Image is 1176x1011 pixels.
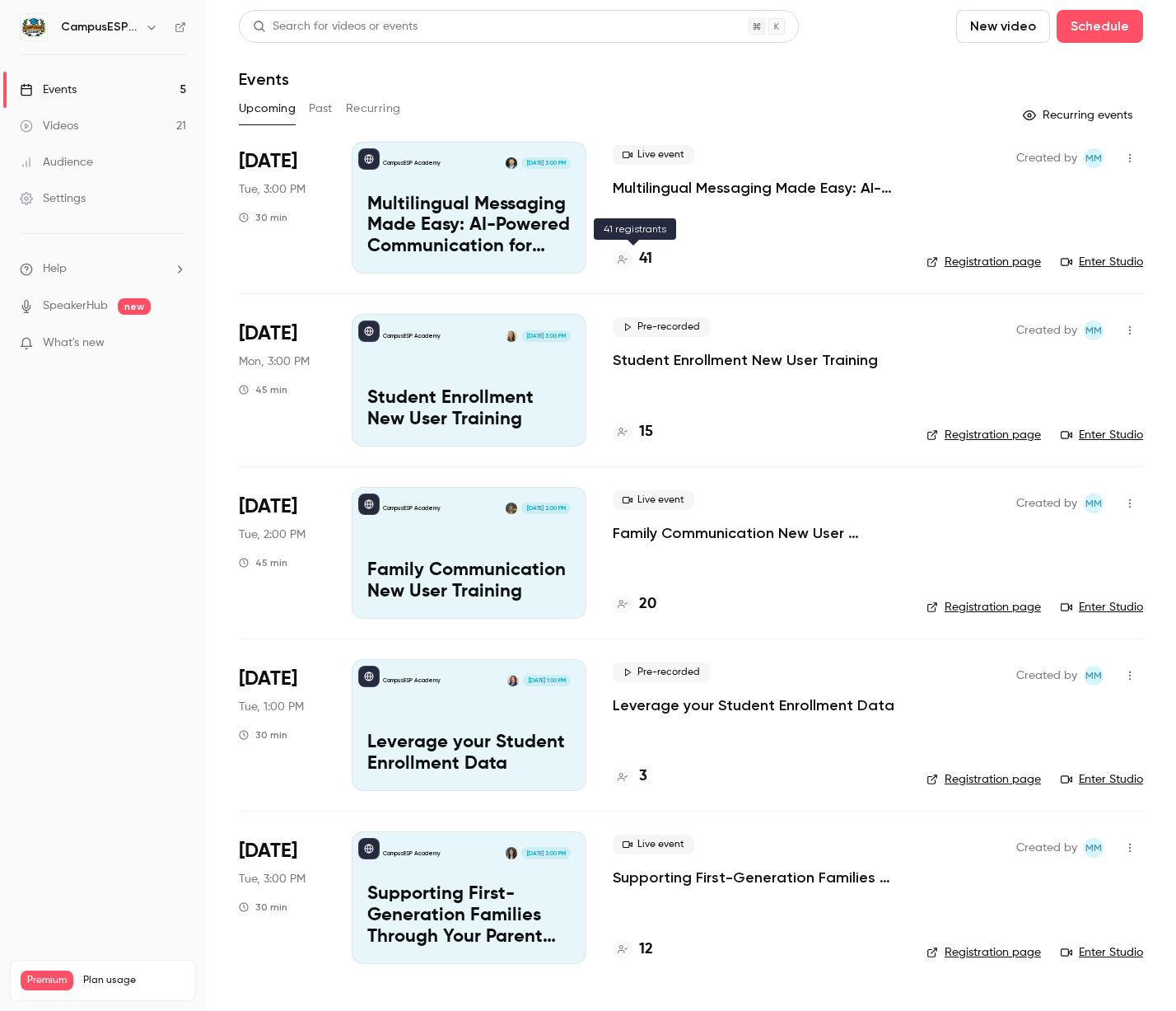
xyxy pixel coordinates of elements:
[1085,321,1102,340] span: MM
[239,659,325,791] div: Oct 28 Tue, 1:00 PM (America/New York)
[1016,666,1077,686] span: Created by
[239,69,289,89] h1: Events
[613,178,900,198] a: Multilingual Messaging Made Easy: AI-Powered Communication for Spanish-Speaking Families
[639,593,656,615] h4: 20
[43,297,108,315] a: SpeakerHub
[506,330,517,342] img: Mairin Matthews
[613,835,694,854] span: Live event
[383,850,441,858] p: CampusESP Academy
[352,487,586,619] a: Family Communication New User TrainingCampusESP AcademyMira Gandhi[DATE] 2:00 PMFamily Communicat...
[239,383,287,396] div: 45 min
[383,332,441,340] p: CampusESP Academy
[613,145,694,165] span: Live event
[309,96,333,122] button: Past
[1085,838,1102,858] span: MM
[926,944,1041,961] a: Registration page
[506,503,517,514] img: Mira Gandhi
[367,388,571,431] p: Student Enrollment New User Training
[506,157,517,169] img: Albert Perera
[926,599,1041,615] a: Registration page
[613,593,656,615] a: 20
[352,142,586,274] a: Multilingual Messaging Made Easy: AI-Powered Communication for Spanish-Speaking FamiliesCampusESP...
[613,350,878,370] a: Student Enrollment New User Training
[239,181,306,198] span: Tue, 3:00 PM
[1016,838,1077,858] span: Created by
[21,14,47,40] img: CampusESP Academy
[239,96,296,122] button: Upcoming
[239,321,297,347] span: [DATE]
[1084,838,1104,858] span: Mairin Matthews
[521,503,570,514] span: [DATE] 2:00 PM
[1015,102,1143,129] button: Recurring events
[352,659,586,791] a: Leverage your Student Enrollment DataCampusESP AcademyKerri Meeks-Griffin[DATE] 1:00 PMLeverage y...
[506,847,517,859] img: Jacqui McBurney
[239,831,325,963] div: Nov 11 Tue, 3:00 PM (America/New York)
[507,675,519,686] img: Kerri Meeks-Griffin
[521,330,570,342] span: [DATE] 3:00 PM
[613,248,652,270] a: 41
[383,159,441,167] p: CampusESP Academy
[239,148,297,175] span: [DATE]
[639,421,653,443] h4: 15
[1057,10,1143,43] button: Schedule
[20,118,78,134] div: Videos
[239,494,297,520] span: [DATE]
[1016,494,1077,513] span: Created by
[926,771,1041,788] a: Registration page
[239,901,287,914] div: 30 min
[613,317,710,337] span: Pre-recorded
[1084,321,1104,340] span: Mairin Matthews
[367,194,571,258] p: Multilingual Messaging Made Easy: AI-Powered Communication for Spanish-Speaking Families
[239,728,287,742] div: 30 min
[166,336,186,351] iframe: Noticeable Trigger
[43,260,67,278] span: Help
[352,831,586,963] a: Supporting First-Generation Families Through Your Parent PortalCampusESP AcademyJacqui McBurney[D...
[83,974,185,987] span: Plan usage
[239,211,287,224] div: 30 min
[1085,666,1102,686] span: MM
[239,142,325,274] div: Oct 14 Tue, 3:00 PM (America/New York)
[239,556,287,569] div: 45 min
[239,666,297,692] span: [DATE]
[239,353,310,370] span: Mon, 3:00 PM
[639,938,653,961] h4: 12
[639,248,652,270] h4: 41
[1061,771,1143,788] a: Enter Studio
[20,190,86,207] div: Settings
[1084,148,1104,168] span: Mairin Matthews
[956,10,1050,43] button: New video
[613,662,710,682] span: Pre-recorded
[1061,254,1143,270] a: Enter Studio
[367,884,571,948] p: Supporting First-Generation Families Through Your Parent Portal
[346,96,401,122] button: Recurring
[1061,599,1143,615] a: Enter Studio
[613,765,647,788] a: 3
[253,18,418,35] div: Search for videos or events
[613,523,900,543] a: Family Communication New User Training
[239,871,306,887] span: Tue, 3:00 PM
[1084,666,1104,686] span: Mairin Matthews
[1061,944,1143,961] a: Enter Studio
[118,298,151,315] span: new
[613,868,900,887] a: Supporting First-Generation Families Through Your Parent Portal
[926,427,1041,443] a: Registration page
[61,19,138,35] h6: CampusESP Academy
[1016,148,1077,168] span: Created by
[521,157,570,169] span: [DATE] 3:00 PM
[20,154,93,171] div: Audience
[383,676,441,685] p: CampusESP Academy
[383,504,441,513] p: CampusESP Academy
[367,733,571,775] p: Leverage your Student Enrollment Data
[239,314,325,446] div: Oct 20 Mon, 3:00 PM (America/New York)
[1084,494,1104,513] span: Mairin Matthews
[523,675,570,686] span: [DATE] 1:00 PM
[521,847,570,859] span: [DATE] 3:00 PM
[21,971,73,990] span: Premium
[367,560,571,603] p: Family Communication New User Training
[1061,427,1143,443] a: Enter Studio
[239,699,304,715] span: Tue, 1:00 PM
[239,527,306,543] span: Tue, 2:00 PM
[613,938,653,961] a: 12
